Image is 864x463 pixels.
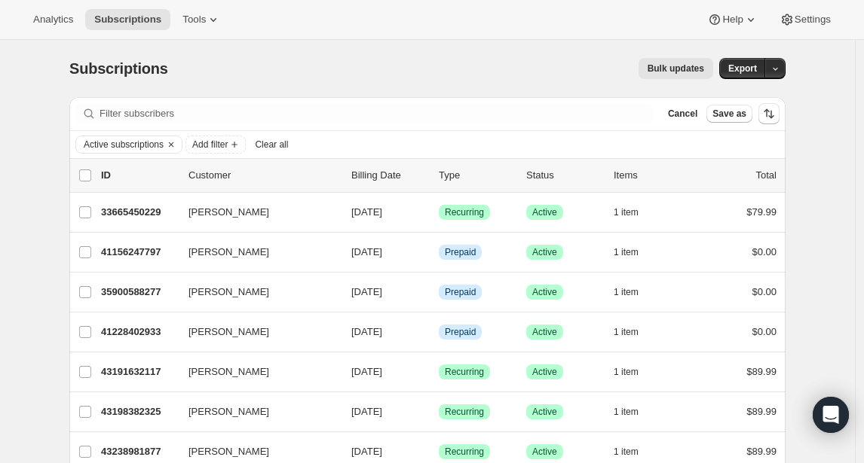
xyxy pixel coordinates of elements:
[188,404,269,419] span: [PERSON_NAME]
[752,326,777,337] span: $0.00
[101,282,777,303] div: 35900588277[PERSON_NAME][DATE]InfoPrepaidSuccessActive1 item$0.00
[614,361,655,382] button: 1 item
[445,406,484,418] span: Recurring
[746,406,777,417] span: $89.99
[532,206,557,218] span: Active
[532,286,557,298] span: Active
[351,446,382,457] span: [DATE]
[84,139,164,151] span: Active subscriptions
[101,444,176,459] p: 43238981877
[752,246,777,257] span: $0.00
[639,58,713,79] button: Bulk updates
[101,202,777,223] div: 33665450229[PERSON_NAME][DATE]SuccessRecurringSuccessActive1 item$79.99
[69,60,168,77] span: Subscriptions
[445,246,476,258] span: Prepaid
[526,168,602,183] p: Status
[179,320,330,344] button: [PERSON_NAME]
[164,136,179,153] button: Clear
[746,206,777,218] span: $79.99
[179,240,330,264] button: [PERSON_NAME]
[445,366,484,378] span: Recurring
[746,446,777,457] span: $89.99
[173,9,230,30] button: Tools
[101,364,176,379] p: 43191632117
[614,446,639,458] span: 1 item
[614,282,655,303] button: 1 item
[185,136,246,154] button: Add filter
[614,206,639,218] span: 1 item
[101,361,777,382] div: 43191632117[PERSON_NAME][DATE]SuccessRecurringSuccessActive1 item$89.99
[532,446,557,458] span: Active
[445,326,476,338] span: Prepaid
[698,9,767,30] button: Help
[771,9,840,30] button: Settings
[813,397,849,433] div: Open Intercom Messenger
[439,168,514,183] div: Type
[255,139,288,151] span: Clear all
[752,286,777,297] span: $0.00
[648,62,704,75] span: Bulk updates
[614,401,655,422] button: 1 item
[662,105,703,123] button: Cancel
[101,321,777,343] div: 41228402933[PERSON_NAME][DATE]InfoPrepaidSuccessActive1 item$0.00
[706,105,752,123] button: Save as
[188,324,269,340] span: [PERSON_NAME]
[614,168,689,183] div: Items
[728,62,757,75] span: Export
[179,280,330,304] button: [PERSON_NAME]
[76,136,164,153] button: Active subscriptions
[445,206,484,218] span: Recurring
[101,324,176,340] p: 41228402933
[614,366,639,378] span: 1 item
[188,168,339,183] p: Customer
[614,441,655,462] button: 1 item
[351,206,382,218] span: [DATE]
[445,446,484,458] span: Recurring
[249,136,294,154] button: Clear all
[101,245,176,260] p: 41156247797
[712,108,746,120] span: Save as
[351,286,382,297] span: [DATE]
[351,326,382,337] span: [DATE]
[101,285,176,300] p: 35900588277
[758,103,780,124] button: Sort the results
[101,441,777,462] div: 43238981877[PERSON_NAME][DATE]SuccessRecurringSuccessActive1 item$89.99
[33,14,73,26] span: Analytics
[101,401,777,422] div: 43198382325[PERSON_NAME][DATE]SuccessRecurringSuccessActive1 item$89.99
[351,366,382,377] span: [DATE]
[445,286,476,298] span: Prepaid
[101,404,176,419] p: 43198382325
[101,205,176,220] p: 33665450229
[614,286,639,298] span: 1 item
[614,246,639,258] span: 1 item
[614,321,655,343] button: 1 item
[351,406,382,417] span: [DATE]
[192,139,228,151] span: Add filter
[719,58,766,79] button: Export
[188,205,269,220] span: [PERSON_NAME]
[532,326,557,338] span: Active
[188,245,269,260] span: [PERSON_NAME]
[614,326,639,338] span: 1 item
[179,360,330,384] button: [PERSON_NAME]
[756,168,777,183] p: Total
[101,168,777,183] div: IDCustomerBilling DateTypeStatusItemsTotal
[179,200,330,224] button: [PERSON_NAME]
[746,366,777,377] span: $89.99
[24,9,82,30] button: Analytics
[179,400,330,424] button: [PERSON_NAME]
[532,366,557,378] span: Active
[614,406,639,418] span: 1 item
[188,444,269,459] span: [PERSON_NAME]
[722,14,743,26] span: Help
[668,108,697,120] span: Cancel
[85,9,170,30] button: Subscriptions
[188,364,269,379] span: [PERSON_NAME]
[614,242,655,263] button: 1 item
[188,285,269,300] span: [PERSON_NAME]
[614,202,655,223] button: 1 item
[101,168,176,183] p: ID
[101,242,777,263] div: 41156247797[PERSON_NAME][DATE]InfoPrepaidSuccessActive1 item$0.00
[182,14,206,26] span: Tools
[795,14,831,26] span: Settings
